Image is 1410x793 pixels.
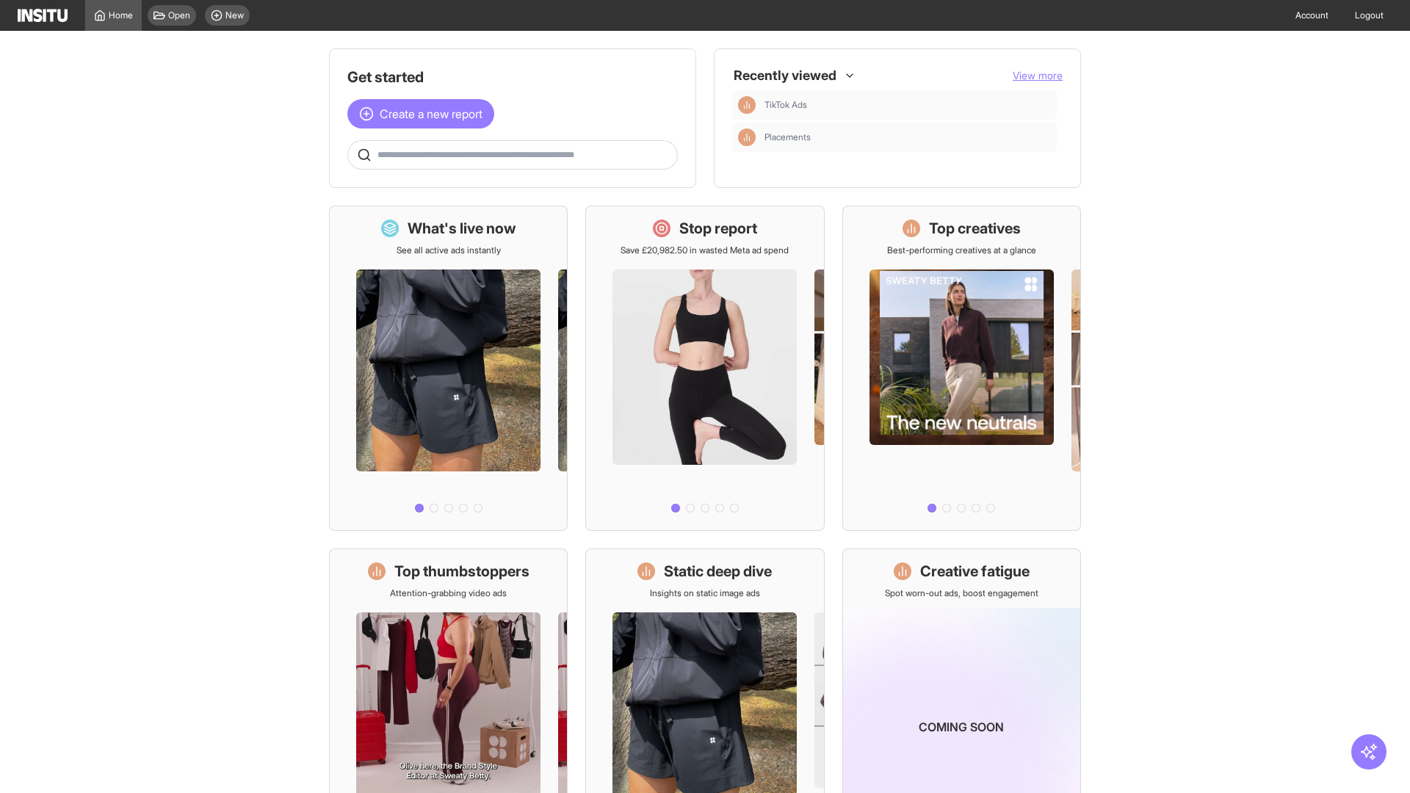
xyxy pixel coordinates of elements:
[390,587,507,599] p: Attention-grabbing video ads
[1013,68,1063,83] button: View more
[225,10,244,21] span: New
[650,587,760,599] p: Insights on static image ads
[664,561,772,582] h1: Static deep dive
[347,67,678,87] h1: Get started
[329,206,568,531] a: What's live nowSee all active ads instantly
[347,99,494,128] button: Create a new report
[394,561,529,582] h1: Top thumbstoppers
[887,245,1036,256] p: Best-performing creatives at a glance
[18,9,68,22] img: Logo
[679,218,757,239] h1: Stop report
[621,245,789,256] p: Save £20,982.50 in wasted Meta ad spend
[397,245,501,256] p: See all active ads instantly
[764,131,811,143] span: Placements
[168,10,190,21] span: Open
[738,128,756,146] div: Insights
[764,99,1051,111] span: TikTok Ads
[408,218,516,239] h1: What's live now
[738,96,756,114] div: Insights
[764,99,807,111] span: TikTok Ads
[585,206,824,531] a: Stop reportSave £20,982.50 in wasted Meta ad spend
[380,105,482,123] span: Create a new report
[842,206,1081,531] a: Top creativesBest-performing creatives at a glance
[109,10,133,21] span: Home
[1013,69,1063,82] span: View more
[929,218,1021,239] h1: Top creatives
[764,131,1051,143] span: Placements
